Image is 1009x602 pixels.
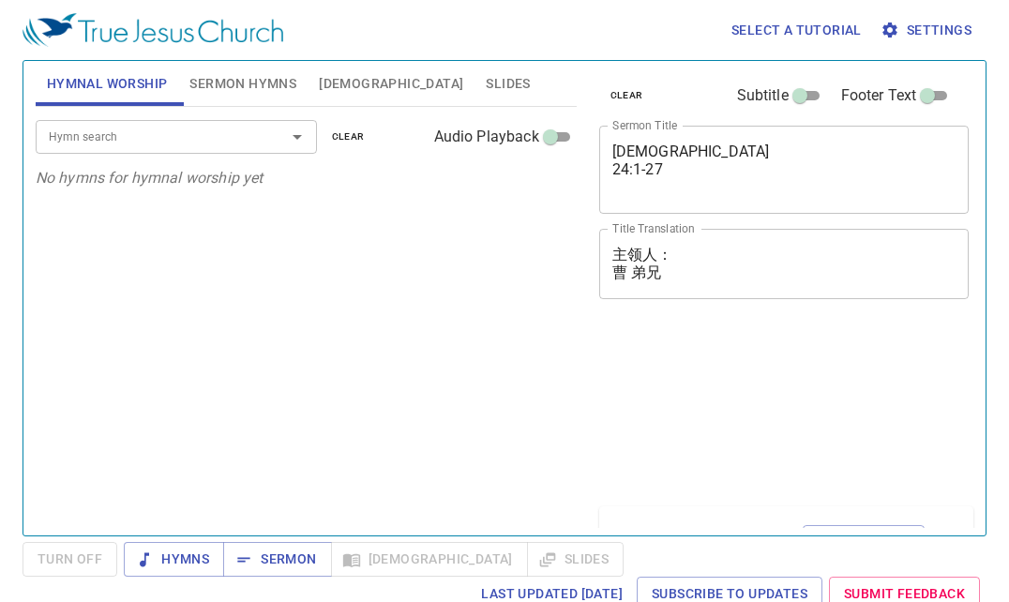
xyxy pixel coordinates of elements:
[47,72,168,96] span: Hymnal Worship
[124,542,224,577] button: Hymns
[877,13,979,48] button: Settings
[803,525,925,549] button: Add to Lineup
[223,542,331,577] button: Sermon
[434,126,539,148] span: Audio Playback
[23,13,283,47] img: True Jesus Church
[486,72,530,96] span: Slides
[884,19,971,42] span: Settings
[612,143,956,196] textarea: [DEMOGRAPHIC_DATA] 24:1-27
[238,548,316,571] span: Sermon
[592,319,897,500] iframe: from-child
[614,526,741,549] p: Sermon Lineup ( 0 )
[599,506,974,568] div: Sermon Lineup(0)clearAdd to Lineup
[610,87,643,104] span: clear
[737,84,789,107] span: Subtitle
[189,72,296,96] span: Sermon Hymns
[599,84,655,107] button: clear
[724,13,869,48] button: Select a tutorial
[321,126,376,148] button: clear
[319,72,463,96] span: [DEMOGRAPHIC_DATA]
[332,128,365,145] span: clear
[284,124,310,150] button: Open
[731,19,862,42] span: Select a tutorial
[139,548,209,571] span: Hymns
[841,84,917,107] span: Footer Text
[36,169,264,187] i: No hymns for hymnal worship yet
[612,246,956,281] textarea: 主领人： 曹 弟兄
